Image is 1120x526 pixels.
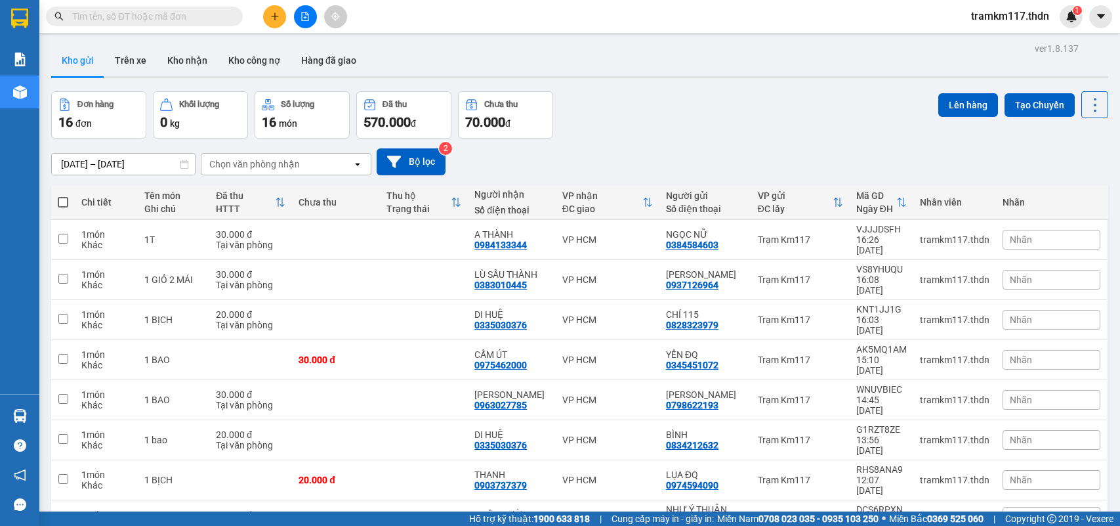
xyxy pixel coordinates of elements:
sup: 2 [439,142,452,155]
div: VP HCM [562,395,653,405]
div: 1 món [81,309,131,320]
div: RHS8ANA9 [856,464,907,475]
span: 1 [1075,6,1079,15]
button: Chưa thu70.000đ [458,91,553,139]
div: 1 GIỎ 2 MÁI [144,274,203,285]
div: Mã GD [856,190,896,201]
button: Đã thu570.000đ [356,91,451,139]
th: Toggle SortBy [556,185,659,220]
div: 1 bao [144,435,203,445]
div: Tên món [144,190,203,201]
div: 0828323979 [666,320,718,330]
div: Chọn văn phòng nhận [209,158,300,171]
div: ĐC lấy [758,204,833,214]
div: tramkm117.thdn [920,234,989,245]
div: Tại văn phòng [216,440,285,450]
div: 30.000 đ [216,269,285,280]
div: Khác [81,280,131,290]
div: Đã thu [216,190,275,201]
span: 16 [58,114,73,130]
div: 1 BAO [144,395,203,405]
div: 20.000 đ [216,309,285,320]
button: aim [324,5,347,28]
div: VP HCM [562,315,653,325]
div: 0937126964 [666,280,718,290]
div: Đơn hàng [77,100,114,109]
button: Kho nhận [157,45,218,76]
th: Toggle SortBy [380,185,468,220]
button: Đơn hàng16đơn [51,91,146,139]
div: tramkm117.thdn [920,475,989,485]
div: 1 món [81,429,131,440]
div: 1 BỊCH [144,475,203,485]
div: tramkm117.thdn [920,274,989,285]
div: Tại văn phòng [216,320,285,330]
div: tramkm117.thdn [920,435,989,445]
div: Số điện thoại [474,205,549,215]
div: 16:03 [DATE] [856,315,907,336]
div: VP HCM [562,355,653,365]
button: Hàng đã giao [291,45,367,76]
span: Nhãn [1010,234,1032,245]
span: file-add [301,12,310,21]
input: Select a date range. [52,154,195,175]
div: YẾN ĐQ [666,349,745,360]
span: Miền Bắc [889,512,984,526]
span: Nhãn [1010,274,1032,285]
div: 1 món [81,349,131,360]
div: 1 món [81,470,131,480]
div: DI HUỆ [474,429,549,440]
div: 30.000 đ [299,355,373,365]
div: Tại văn phòng [216,240,285,250]
span: caret-down [1095,11,1107,22]
div: 0963027785 [474,400,527,410]
div: 0974594090 [666,480,718,491]
div: 20.000 đ [216,429,285,440]
span: 16 [262,114,276,130]
span: đ [505,118,510,129]
div: 0345451072 [666,360,718,370]
span: Nhãn [1010,475,1032,485]
span: search [54,12,64,21]
div: QUÔC TƯỜNG [474,510,549,520]
div: 1 BỊCH [144,315,203,325]
div: Nhãn [1003,197,1100,208]
div: 1 món [81,269,131,280]
div: Chưa thu [484,100,518,109]
div: G1RZT8ZE [856,424,907,435]
div: tramkm117.thdn [920,355,989,365]
div: 0798622193 [666,400,718,410]
div: 0975462000 [474,360,527,370]
div: Khác [81,360,131,370]
div: Trạm Km117 [758,395,843,405]
div: NGỌC MAI [666,389,745,400]
div: NGỌC LIÊN [474,389,549,400]
div: 1 món [81,510,131,520]
div: Ngày ĐH [856,204,896,214]
div: LỤA ĐQ [666,470,745,480]
div: VP HCM [562,475,653,485]
button: Khối lượng0kg [153,91,248,139]
div: Trạm Km117 [758,475,843,485]
div: 15:10 [DATE] [856,355,907,376]
img: solution-icon [13,53,27,66]
sup: 1 [1073,6,1082,15]
div: VJJJDSFH [856,224,907,234]
span: đ [411,118,416,129]
div: THANH [474,470,549,480]
span: Miền Nam [717,512,879,526]
div: Trạm Km117 [758,274,843,285]
button: Số lượng16món [255,91,350,139]
span: 0 [160,114,167,130]
div: 0383010445 [474,280,527,290]
div: 12:07 [DATE] [856,475,907,496]
div: HTTT [216,204,275,214]
div: Người gửi [666,190,745,201]
strong: 1900 633 818 [533,514,590,524]
span: notification [14,469,26,481]
div: ĐC giao [562,204,642,214]
div: DCS6RPXN [856,504,907,515]
div: 16:08 [DATE] [856,274,907,296]
span: đơn [75,118,92,129]
div: VP nhận [562,190,642,201]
